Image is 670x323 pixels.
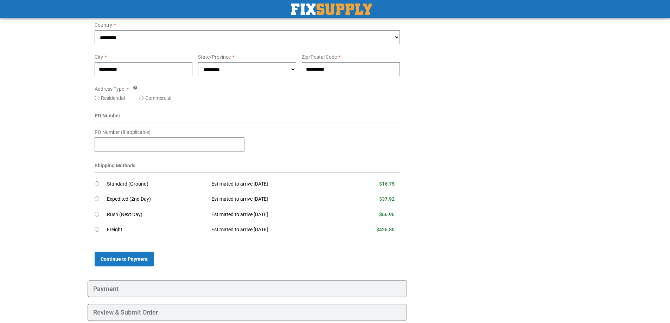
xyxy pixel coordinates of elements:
[206,222,342,238] td: Estimated to arrive [DATE]
[95,112,400,123] div: PO Number
[107,176,206,192] td: Standard (Ground)
[379,212,395,217] span: $66.96
[88,280,407,297] div: Payment
[107,192,206,207] td: Expedited (2nd Day)
[291,4,372,15] a: store logo
[198,54,231,60] span: State/Province
[206,192,342,207] td: Estimated to arrive [DATE]
[95,252,154,266] button: Continue to Payment
[95,129,151,135] span: PO Number (if applicable)
[107,207,206,222] td: Rush (Next Day)
[101,256,148,262] span: Continue to Payment
[376,227,395,232] span: $426.80
[379,181,395,187] span: $16.75
[95,22,112,28] span: Country
[291,4,372,15] img: Fix Industrial Supply
[145,95,171,102] label: Commercial
[206,207,342,222] td: Estimated to arrive [DATE]
[88,304,407,321] div: Review & Submit Order
[95,162,400,173] div: Shipping Methods
[379,196,395,202] span: $37.92
[206,176,342,192] td: Estimated to arrive [DATE]
[107,222,206,238] td: Freight
[101,95,125,102] label: Residential
[95,54,103,60] span: City
[302,54,337,60] span: Zip/Postal Code
[95,86,124,92] span: Address Type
